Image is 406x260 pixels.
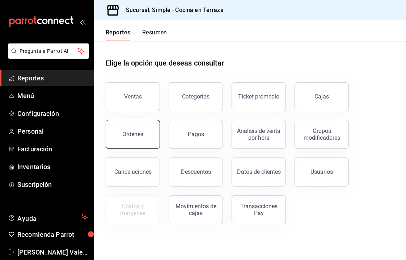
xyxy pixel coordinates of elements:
[110,203,155,217] div: Costos y márgenes
[314,92,329,101] div: Cajas
[173,203,218,217] div: Movimientos de cajas
[114,168,152,175] div: Cancelaciones
[120,6,224,14] h3: Sucursal: Simplé - Cocina en Terraza
[169,195,223,224] button: Movimientos de cajas
[169,120,223,149] button: Pagos
[182,93,210,100] div: Categorías
[106,29,167,41] div: navigation tabs
[124,93,142,100] div: Ventas
[232,120,286,149] button: Análisis de venta por hora
[106,120,160,149] button: Órdenes
[237,168,281,175] div: Datos de clientes
[232,82,286,111] button: Ticket promedio
[236,127,281,141] div: Análisis de venta por hora
[106,82,160,111] button: Ventas
[20,47,78,55] span: Pregunta a Parrot AI
[181,168,211,175] div: Descuentos
[17,247,88,257] span: [PERSON_NAME] Valencia [PERSON_NAME]
[188,131,204,138] div: Pagos
[17,230,88,239] span: Recomienda Parrot
[310,168,333,175] div: Usuarios
[106,158,160,186] button: Cancelaciones
[232,158,286,186] button: Datos de clientes
[5,53,89,60] a: Pregunta a Parrot AI
[106,58,224,68] h1: Elige la opción que deseas consultar
[236,203,281,217] div: Transacciones Pay
[106,29,131,41] button: Reportes
[169,82,223,111] button: Categorías
[295,82,349,111] a: Cajas
[17,126,88,136] span: Personal
[106,195,160,224] button: Contrata inventarios para ver este reporte
[295,158,349,186] button: Usuarios
[17,144,88,154] span: Facturación
[80,19,85,25] button: open_drawer_menu
[8,43,89,59] button: Pregunta a Parrot AI
[295,120,349,149] button: Grupos modificadores
[17,73,88,83] span: Reportes
[17,109,88,118] span: Configuración
[232,195,286,224] button: Transacciones Pay
[17,162,88,172] span: Inventarios
[17,91,88,101] span: Menú
[238,93,279,100] div: Ticket promedio
[169,158,223,186] button: Descuentos
[122,131,143,138] div: Órdenes
[299,127,344,141] div: Grupos modificadores
[17,180,88,189] span: Suscripción
[17,213,79,222] span: Ayuda
[142,29,167,41] button: Resumen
